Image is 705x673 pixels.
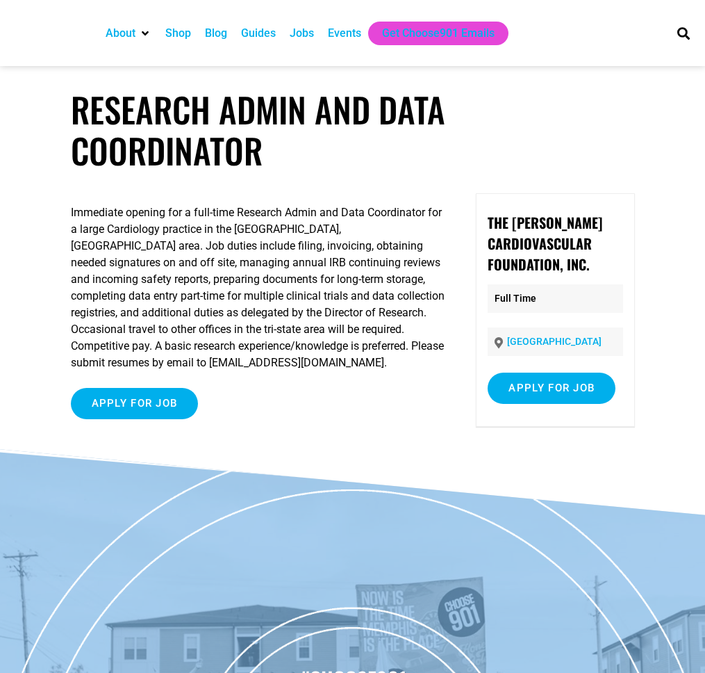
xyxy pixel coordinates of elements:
[382,25,495,42] a: Get Choose901 Emails
[71,204,448,371] p: Immediate opening for a full-time Research Admin and Data Coordinator for a large Cardiology prac...
[99,22,158,45] div: About
[106,25,135,42] a: About
[205,25,227,42] a: Blog
[507,336,602,347] a: [GEOGRAPHIC_DATA]
[241,25,276,42] a: Guides
[290,25,314,42] a: Jobs
[99,22,658,45] nav: Main nav
[488,373,615,404] input: Apply for job
[488,212,602,275] strong: The [PERSON_NAME] Cardiovascular Foundation, Inc.
[328,25,361,42] a: Events
[71,388,199,419] input: Apply for job
[488,284,622,313] p: Full Time
[672,22,695,44] div: Search
[165,25,191,42] a: Shop
[71,89,635,171] h1: Research Admin and Data Coordinator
